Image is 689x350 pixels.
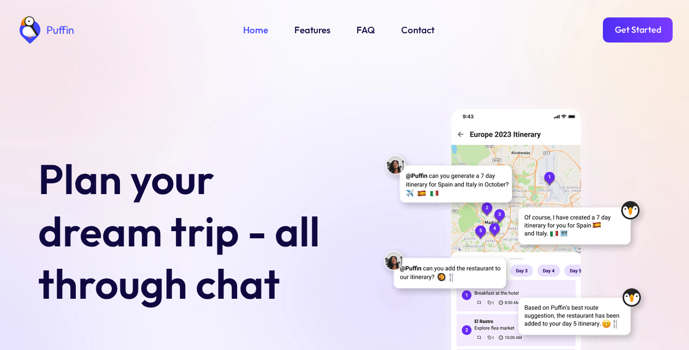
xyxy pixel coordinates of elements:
a: Contact [401,23,434,37]
a: Features [294,23,330,37]
a: Get Started [603,17,673,43]
h1: Plan your dream trip - all through chat [38,153,338,310]
a: Home [243,23,268,37]
a: home [16,16,74,44]
div: Puffin [44,25,74,35]
a: FAQ [356,23,375,37]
